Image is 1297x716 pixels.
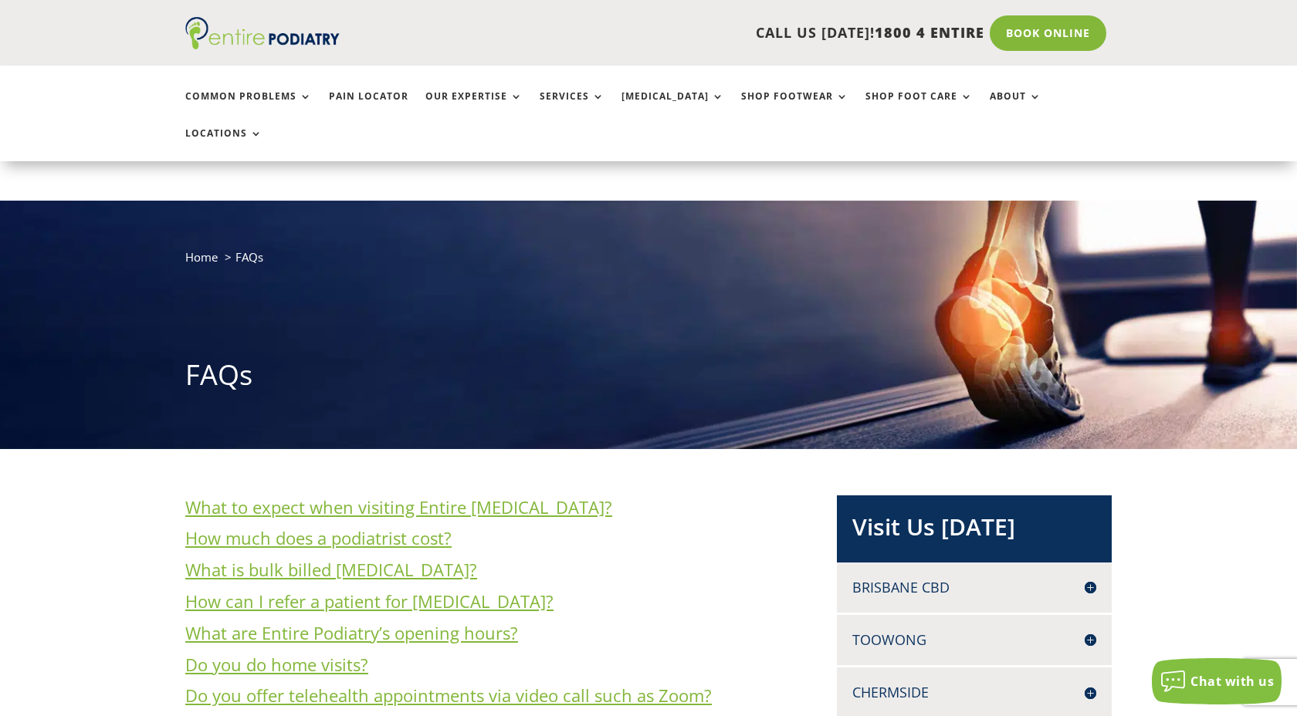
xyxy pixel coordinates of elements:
[621,91,724,124] a: [MEDICAL_DATA]
[185,356,1112,402] h1: FAQs
[185,495,612,518] a: What to expect when visiting Entire [MEDICAL_DATA]?
[852,630,1096,650] h4: Toowong
[185,247,1112,279] nav: breadcrumb
[185,128,262,161] a: Locations
[185,91,312,124] a: Common Problems
[852,683,1096,702] h4: Chermside
[185,249,218,265] a: Home
[185,37,340,52] a: Entire Podiatry
[185,653,368,676] a: Do you do home visits?
[875,23,984,42] span: 1800 4 ENTIRE
[185,526,452,549] a: How much does a podiatrist cost?
[185,558,477,581] a: What is bulk billed [MEDICAL_DATA]?
[852,578,1096,597] h4: Brisbane CBD
[540,91,604,124] a: Services
[852,511,1096,551] h2: Visit Us [DATE]
[990,15,1106,51] a: Book Online
[865,91,973,124] a: Shop Foot Care
[399,23,984,43] p: CALL US [DATE]!
[1152,658,1282,704] button: Chat with us
[185,684,712,707] a: Do you offer telehealth appointments via video call such as Zoom?
[185,621,518,644] a: What are Entire Podiatry’s opening hours?
[329,91,408,124] a: Pain Locator
[741,91,848,124] a: Shop Footwear
[990,91,1041,124] a: About
[1190,673,1274,690] span: Chat with us
[235,249,263,265] span: FAQs
[185,17,340,49] img: logo (1)
[185,589,554,613] a: How can I refer a patient for [MEDICAL_DATA]?
[425,91,523,124] a: Our Expertise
